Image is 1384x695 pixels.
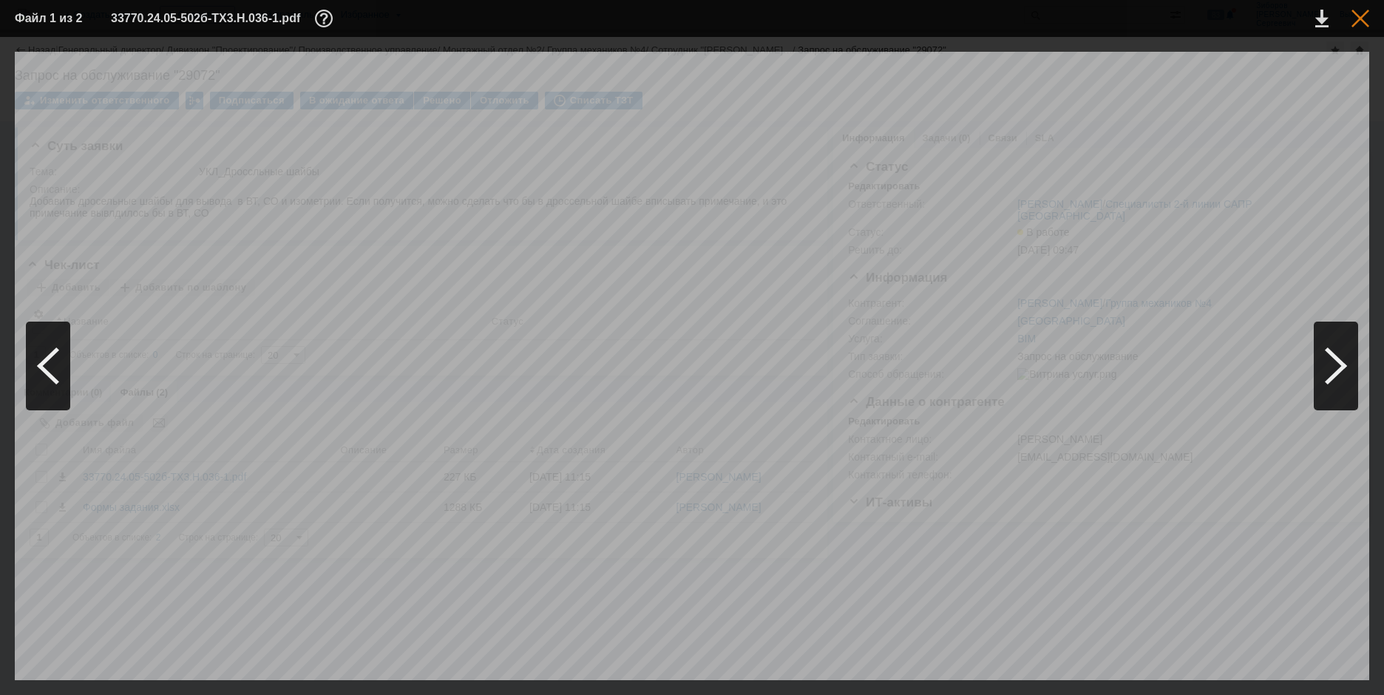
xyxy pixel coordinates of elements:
div: Следующий файл [1314,322,1358,410]
div: Дополнительная информация о файле (F11) [315,10,337,27]
div: Предыдущий файл [26,322,70,410]
div: Закрыть окно (Esc) [1351,10,1369,27]
div: Файл 1 из 2 [15,13,89,24]
div: 33770.24.05-502б-ТХ3.Н.036-1.pdf [111,10,337,27]
div: Скачать файл [1315,10,1329,27]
